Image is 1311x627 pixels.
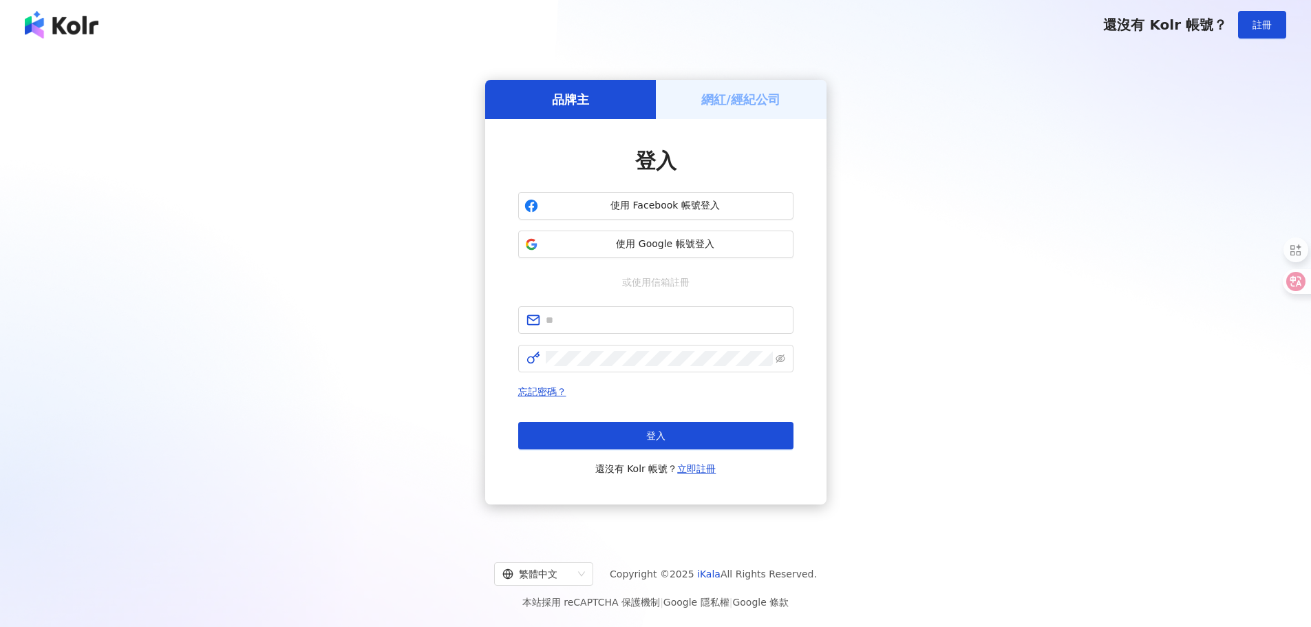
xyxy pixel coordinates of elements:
[610,566,817,582] span: Copyright © 2025 All Rights Reserved.
[1253,19,1272,30] span: 註冊
[518,422,793,449] button: 登入
[660,597,663,608] span: |
[776,354,785,363] span: eye-invisible
[595,460,716,477] span: 還沒有 Kolr 帳號？
[663,597,729,608] a: Google 隱私權
[701,91,780,108] h5: 網紅/經紀公司
[729,597,733,608] span: |
[646,430,665,441] span: 登入
[544,237,787,251] span: 使用 Google 帳號登入
[1103,17,1227,33] span: 還沒有 Kolr 帳號？
[25,11,98,39] img: logo
[612,275,699,290] span: 或使用信箱註冊
[518,231,793,258] button: 使用 Google 帳號登入
[1238,11,1286,39] button: 註冊
[697,568,721,580] a: iKala
[522,594,789,610] span: 本站採用 reCAPTCHA 保護機制
[518,192,793,220] button: 使用 Facebook 帳號登入
[502,563,573,585] div: 繁體中文
[518,386,566,397] a: 忘記密碼？
[635,149,676,173] span: 登入
[732,597,789,608] a: Google 條款
[677,463,716,474] a: 立即註冊
[544,199,787,213] span: 使用 Facebook 帳號登入
[552,91,589,108] h5: 品牌主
